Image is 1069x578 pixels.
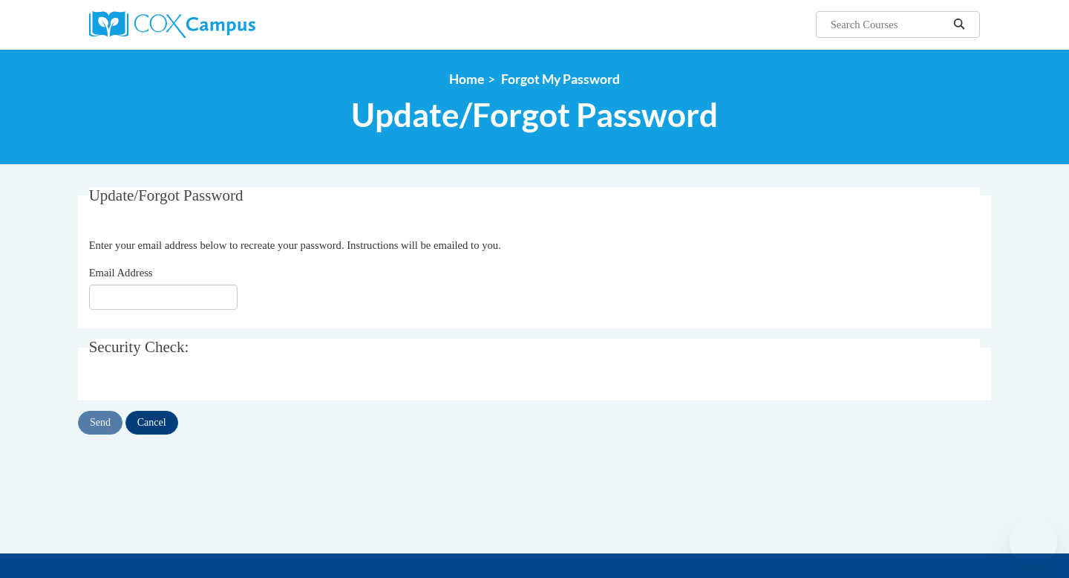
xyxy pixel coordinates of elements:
span: Email Address [89,267,153,279]
span: Enter your email address below to recreate your password. Instructions will be emailed to you. [89,239,501,251]
button: Search [948,16,970,33]
span: Forgot My Password [501,71,620,87]
iframe: Button to launch messaging window [1010,519,1057,566]
input: Search Courses [829,16,948,33]
input: Cancel [125,411,178,435]
span: Security Check: [89,338,189,356]
a: Home [449,71,484,87]
span: Update/Forgot Password [351,95,718,134]
span: Update/Forgot Password [89,186,243,204]
img: Cox Campus [89,11,255,38]
a: Cox Campus [89,11,371,38]
input: Email [89,285,238,310]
